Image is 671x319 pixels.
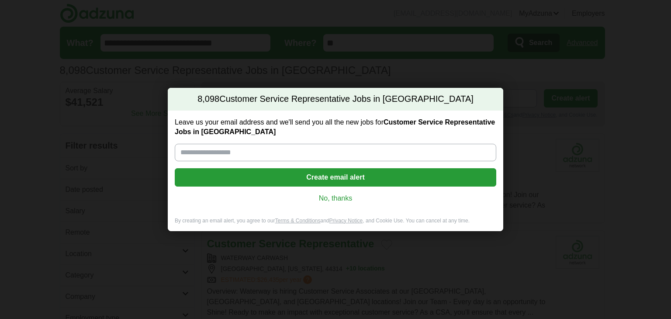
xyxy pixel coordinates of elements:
[182,194,489,203] a: No, thanks
[175,118,496,137] label: Leave us your email address and we'll send you all the new jobs for
[175,168,496,187] button: Create email alert
[329,218,363,224] a: Privacy Notice
[168,217,503,232] div: By creating an email alert, you agree to our and , and Cookie Use. You can cancel at any time.
[275,218,320,224] a: Terms & Conditions
[197,93,219,105] span: 8,098
[168,88,503,111] h2: Customer Service Representative Jobs in [GEOGRAPHIC_DATA]
[175,118,495,135] strong: Customer Service Representative Jobs in [GEOGRAPHIC_DATA]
